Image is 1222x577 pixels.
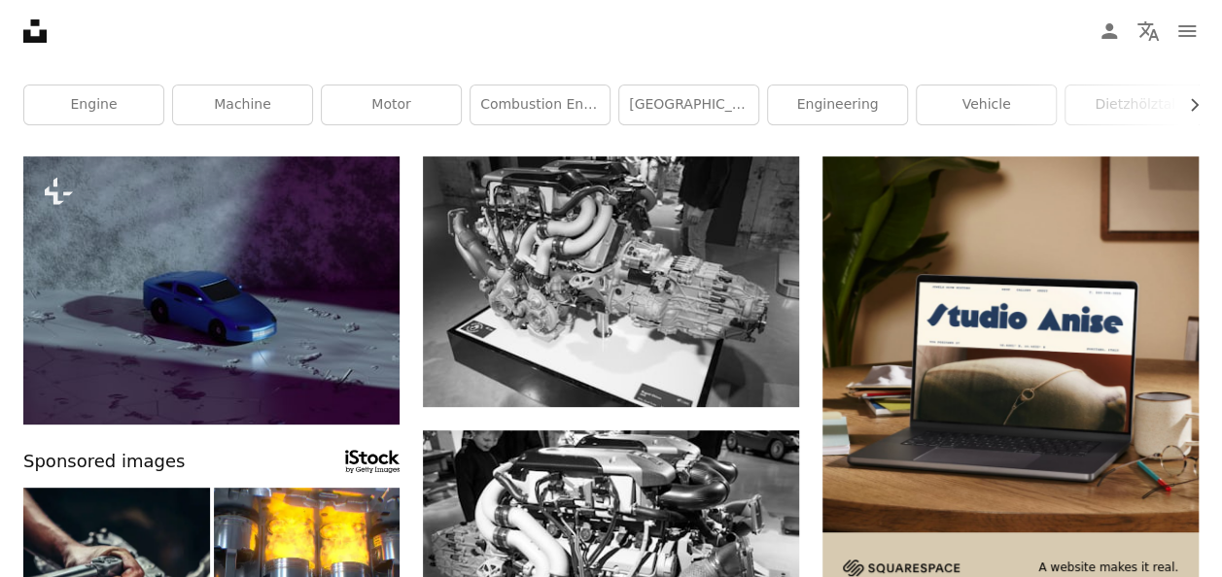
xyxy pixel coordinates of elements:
a: machine [173,85,312,124]
a: combustion engine [471,85,610,124]
a: a black and white photo of an engine on display [423,273,799,290]
img: file-1705123271268-c3eaf6a79b21image [822,156,1199,532]
a: engineering [768,85,907,124]
a: engine [24,85,163,124]
a: vehicle [917,85,1056,124]
img: a black and white photo of an engine on display [423,156,799,407]
img: A blue toy car sitting on top of a snow covered ground [23,156,400,424]
a: motor [322,85,461,124]
button: Menu [1168,12,1206,51]
a: Home — Unsplash [23,19,47,43]
img: file-1705255347840-230a6ab5bca9image [843,560,960,576]
a: a black and white photo of a car engine [423,547,799,564]
a: [GEOGRAPHIC_DATA] [619,85,758,124]
a: Log in / Sign up [1090,12,1129,51]
span: A website makes it real. [1038,560,1178,576]
span: Sponsored images [23,448,185,476]
button: scroll list to the right [1176,85,1199,124]
button: Language [1129,12,1168,51]
a: dietzhölztal [1065,85,1205,124]
a: A blue toy car sitting on top of a snow covered ground [23,281,400,298]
